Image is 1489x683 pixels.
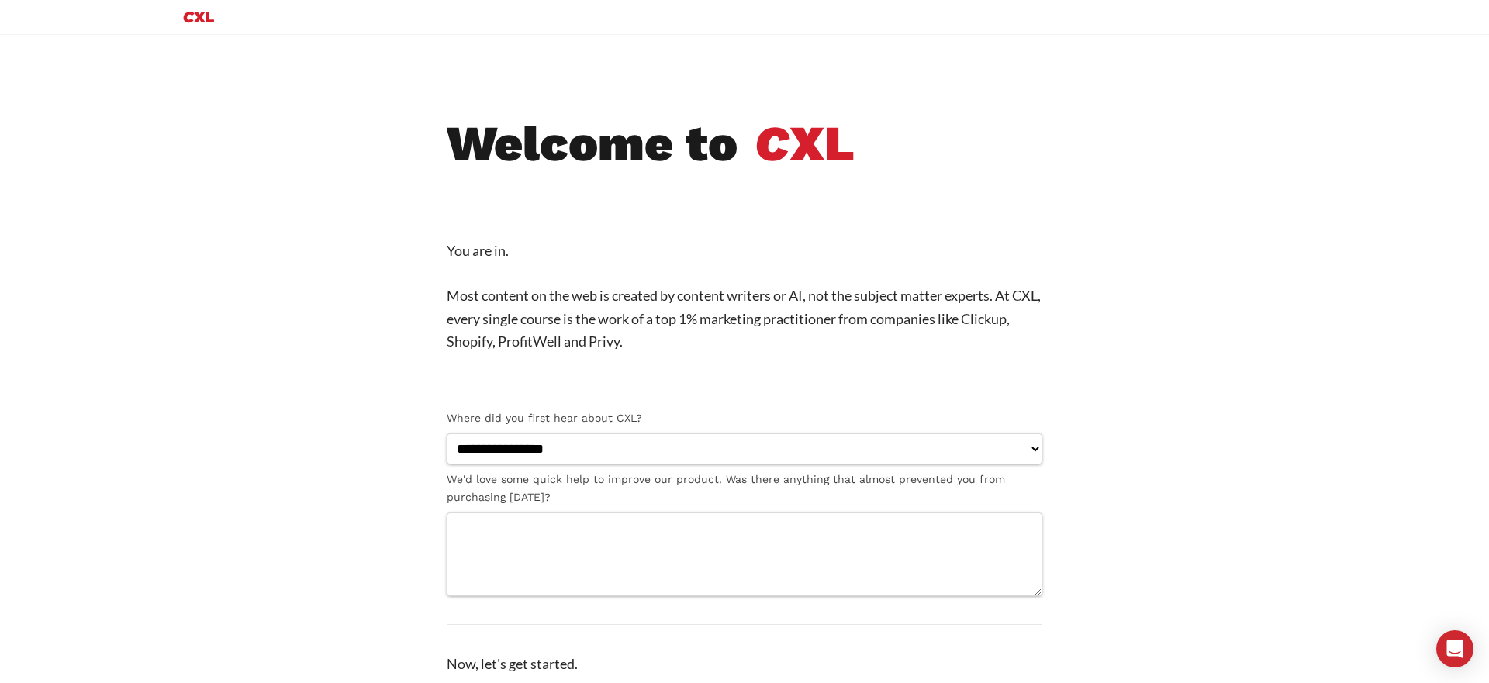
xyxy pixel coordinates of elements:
label: Where did you first hear about CXL? [447,409,1042,427]
i: C [755,114,789,173]
b: Welcome to [447,114,738,173]
p: Now, let's get started. [447,653,1042,675]
p: You are in. Most content on the web is created by content writers or AI, not the subject matter e... [447,240,1042,353]
b: XL [755,114,855,173]
div: Open Intercom Messenger [1436,630,1473,667]
label: We'd love some quick help to improve our product. Was there anything that almost prevented you fr... [447,471,1042,506]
